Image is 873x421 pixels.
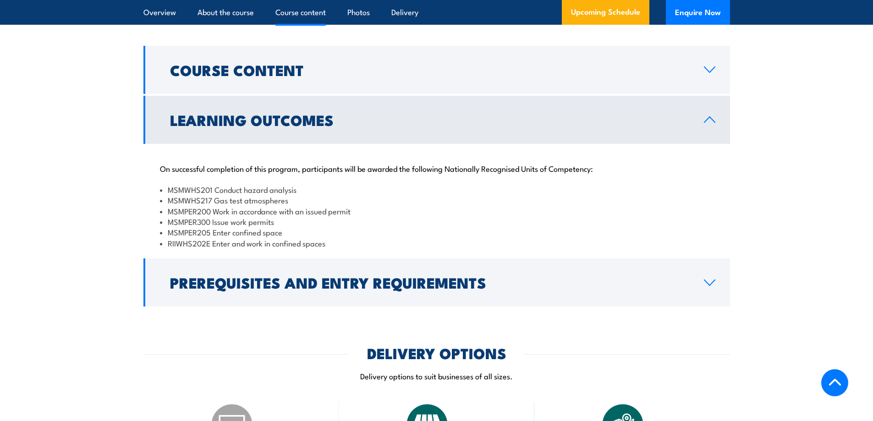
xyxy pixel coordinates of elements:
[367,346,506,359] h2: DELIVERY OPTIONS
[160,195,714,205] li: MSMWHS217 Gas test atmospheres
[143,46,730,94] a: Course Content
[160,184,714,195] li: MSMWHS201 Conduct hazard analysis
[143,258,730,306] a: Prerequisites and Entry Requirements
[170,63,689,76] h2: Course Content
[143,371,730,381] p: Delivery options to suit businesses of all sizes.
[160,216,714,227] li: MSMPER300 Issue work permits
[160,206,714,216] li: MSMPER200 Work in accordance with an issued permit
[160,164,714,173] p: On successful completion of this program, participants will be awarded the following Nationally R...
[170,113,689,126] h2: Learning Outcomes
[160,238,714,248] li: RIIWHS202E Enter and work in confined spaces
[143,96,730,144] a: Learning Outcomes
[160,227,714,237] li: MSMPER205 Enter confined space
[170,276,689,289] h2: Prerequisites and Entry Requirements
